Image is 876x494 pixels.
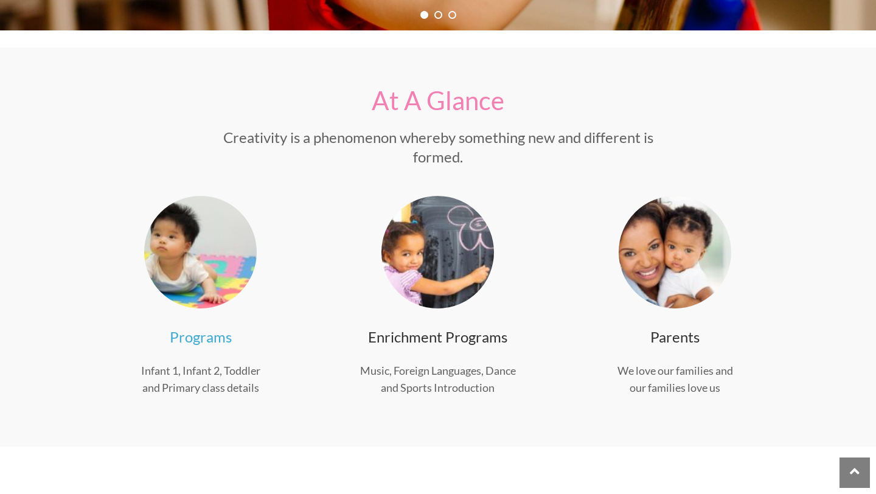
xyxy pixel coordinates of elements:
p: Music, Foreign Languages, Dance and Sports Introduction [353,362,523,396]
p: We love our families and our families love us [590,362,760,396]
a: Parents [650,328,700,346]
a: Enrichment Programs [368,328,507,346]
p: Infant 1, Infant 2, Toddler and Primary class details [116,362,286,396]
a: Programs [170,328,232,346]
p: Creativity is a phenomenon whereby something new and different is formed. [201,128,675,167]
h2: At A Glance [201,86,675,115]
